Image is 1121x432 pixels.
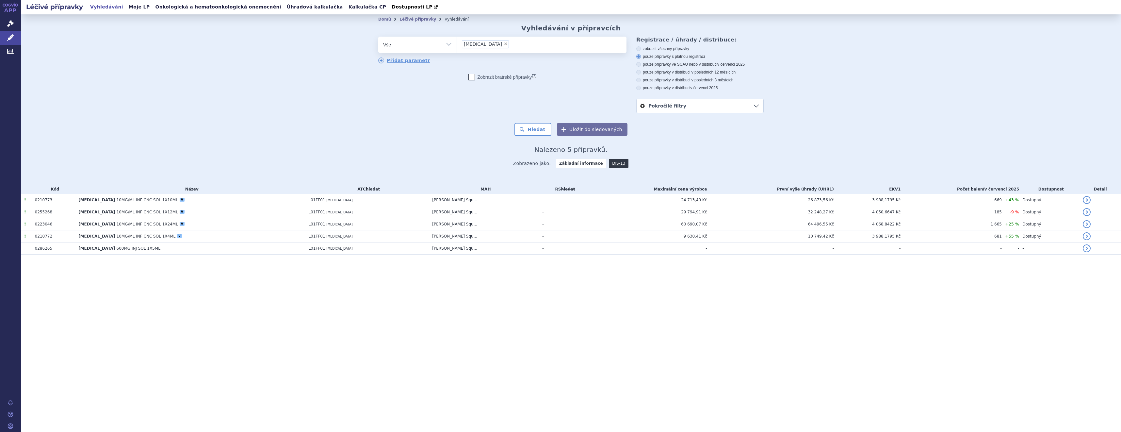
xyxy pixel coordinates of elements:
span: Dostupnosti LP [392,4,432,9]
th: Kód [32,184,75,194]
h3: Registrace / úhrady / distribuce: [636,37,764,43]
a: Onkologická a hematoonkologická onemocnění [153,3,283,11]
td: 3 988,1795 Kč [834,194,901,206]
td: 185 [901,206,1002,218]
a: Domů [378,17,391,22]
td: Dostupný [1019,194,1080,206]
td: 0210772 [32,230,75,242]
label: pouze přípravky s platnou registrací [636,54,764,59]
a: vyhledávání neobsahuje žádnou platnou referenční skupinu [561,187,575,191]
span: 10MG/ML INF CNC SOL 1X12ML [117,210,178,214]
td: [PERSON_NAME] Squ... [429,194,539,206]
td: - [539,206,588,218]
td: - [1002,242,1019,255]
span: Tento přípravek má více úhrad. [24,234,26,239]
h2: Léčivé přípravky [21,2,88,11]
th: Detail [1080,184,1121,194]
span: [MEDICAL_DATA] [78,198,115,202]
th: EKV1 [834,184,901,194]
td: 29 794,91 Kč [588,206,707,218]
span: v červenci 2025 [984,187,1019,191]
label: pouze přípravky v distribuci v posledních 3 měsících [636,77,764,83]
span: v červenci 2025 [717,62,745,67]
td: 0223046 [32,218,75,230]
span: [MEDICAL_DATA] [78,246,115,251]
span: [MEDICAL_DATA] [326,198,352,202]
a: hledat [366,187,380,191]
abbr: (?) [532,74,536,78]
td: [PERSON_NAME] Squ... [429,242,539,255]
a: Dostupnosti LP [390,3,441,12]
td: 0286265 [32,242,75,255]
label: Zobrazit bratrské přípravky [468,74,537,80]
td: 0255268 [32,206,75,218]
th: Počet balení [901,184,1019,194]
a: Přidat parametr [378,58,430,63]
td: - [834,242,901,255]
span: [MEDICAL_DATA] [326,223,352,226]
td: - [707,242,834,255]
span: 600MG INJ SOL 1X5ML [117,246,160,251]
td: Dostupný [1019,218,1080,230]
td: - [901,242,1002,255]
td: 669 [901,194,1002,206]
span: Zobrazeno jako: [513,159,551,168]
span: 10MG/ML INF CNC SOL 1X4ML [117,234,176,239]
a: Léčivé přípravky [399,17,436,22]
a: detail [1083,232,1091,240]
span: L01FF01 [308,246,325,251]
td: - [539,194,588,206]
span: [MEDICAL_DATA] [78,210,115,214]
th: Dostupnost [1019,184,1080,194]
span: 10MG/ML INF CNC SOL 1X24ML [117,222,178,226]
div: V [180,222,185,226]
td: 60 690,07 Kč [588,218,707,230]
a: Moje LP [127,3,152,11]
td: Dostupný [1019,230,1080,242]
td: 64 496,55 Kč [707,218,834,230]
span: L01FF01 [308,198,325,202]
span: v červenci 2025 [690,86,718,90]
th: Název [75,184,305,194]
th: RS [539,184,588,194]
span: [MEDICAL_DATA] [464,42,502,46]
span: +25 % [1005,222,1019,226]
div: V [177,234,182,238]
label: pouze přípravky v distribuci v posledních 12 měsících [636,70,764,75]
span: [MEDICAL_DATA] [326,235,352,238]
td: 4 050,6647 Kč [834,206,901,218]
span: L01FF01 [308,234,325,239]
th: Maximální cena výrobce [588,184,707,194]
span: [MEDICAL_DATA] [326,210,352,214]
td: 26 873,56 Kč [707,194,834,206]
button: Uložit do sledovaných [557,123,627,136]
span: 10MG/ML INF CNC SOL 1X10ML [117,198,178,202]
del: hledat [561,187,575,191]
td: - [539,230,588,242]
td: - [539,242,588,255]
span: +55 % [1005,234,1019,239]
td: 1 665 [901,218,1002,230]
a: detail [1083,244,1091,252]
a: DIS-13 [609,159,628,168]
label: zobrazit všechny přípravky [636,46,764,51]
a: Pokročilé filtry [637,99,763,113]
label: pouze přípravky v distribuci [636,85,764,91]
td: 32 248,27 Kč [707,206,834,218]
th: První výše úhrady (UHR1) [707,184,834,194]
span: Tento přípravek má více úhrad. [24,210,26,214]
span: Nalezeno 5 přípravků. [534,146,608,154]
th: ATC [305,184,429,194]
a: Kalkulačka CP [347,3,388,11]
button: Hledat [514,123,551,136]
th: MAH [429,184,539,194]
td: Dostupný [1019,206,1080,218]
span: [MEDICAL_DATA] [326,247,352,250]
span: -9 % [1010,209,1019,214]
td: - [1019,242,1080,255]
span: +43 % [1005,197,1019,202]
a: detail [1083,196,1091,204]
td: - [539,218,588,230]
span: Tento přípravek má více úhrad. [24,198,26,202]
td: 3 988,1795 Kč [834,230,901,242]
